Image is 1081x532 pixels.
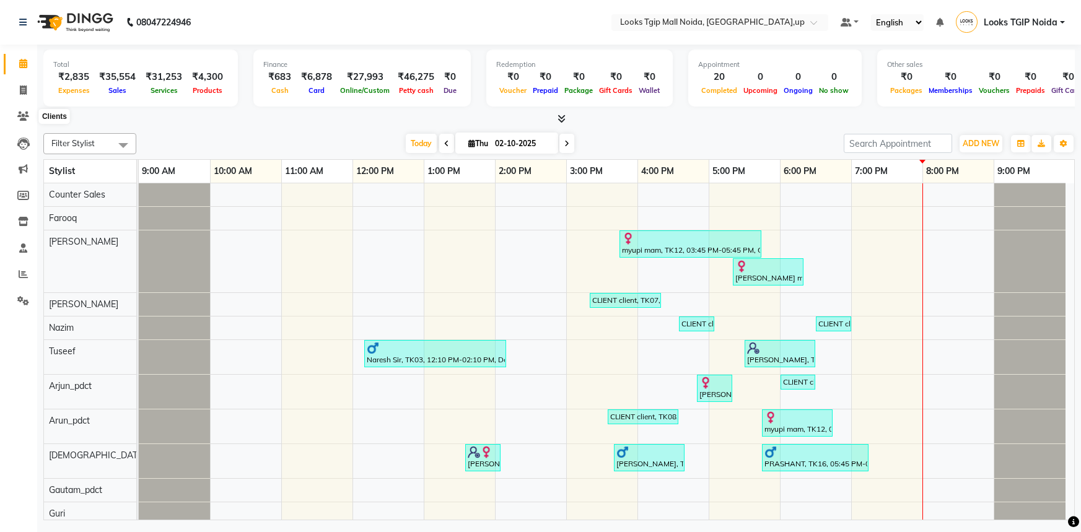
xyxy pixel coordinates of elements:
span: Tuseef [49,346,76,357]
span: Services [147,86,181,95]
div: CLIENT client, TK08, 03:35 PM-04:35 PM, Foot Prints Ice Cream Pedicure(F) [609,411,677,422]
span: Package [561,86,596,95]
span: Filter Stylist [51,138,95,148]
div: [PERSON_NAME], TK09, 03:40 PM-04:40 PM, Stylist Cut(F),Stylist Cut(M) [615,446,683,469]
div: ₹0 [439,70,461,84]
div: ₹0 [887,70,926,84]
a: 11:00 AM [282,162,326,180]
span: [PERSON_NAME] [49,236,118,247]
span: Card [305,86,328,95]
button: ADD NEW [960,135,1002,152]
span: [PERSON_NAME] [49,299,118,310]
a: 2:00 PM [496,162,535,180]
b: 08047224946 [136,5,191,40]
div: ₹0 [596,70,636,84]
input: Search Appointment [844,134,952,153]
span: [DEMOGRAPHIC_DATA] [49,450,146,461]
input: 2025-10-02 [491,134,553,153]
span: Looks TGIP Noida [984,16,1057,29]
span: Wallet [636,86,663,95]
div: PRASHANT, TK16, 05:45 PM-07:15 PM, Stylist Cut(M),Stylist Cut(M),Wash Conditioning L'oreal(F) [763,446,867,469]
div: ₹0 [1013,70,1048,84]
div: ₹0 [530,70,561,84]
div: ₹27,993 [337,70,393,84]
span: Ongoing [781,86,816,95]
div: [PERSON_NAME] mam, TK11, 05:20 PM-06:20 PM, Roots Touchup Inoa(F) [734,260,802,284]
div: [PERSON_NAME], TK15, 05:30 PM-06:30 PM, Highlights/Streaks(M)* [746,342,814,365]
span: Guri [49,508,65,519]
span: Online/Custom [337,86,393,95]
span: Prepaids [1013,86,1048,95]
span: Arun_pdct [49,415,90,426]
div: ₹0 [561,70,596,84]
a: 9:00 AM [139,162,178,180]
div: ₹4,300 [187,70,228,84]
span: Nazim [49,322,74,333]
span: Farooq [49,212,77,224]
div: 0 [781,70,816,84]
div: CLIENT client, TK08, 04:35 PM-05:05 PM, Stylist Cut(M) [680,318,713,329]
a: 4:00 PM [638,162,677,180]
a: 6:00 PM [781,162,820,180]
span: Packages [887,86,926,95]
span: No show [816,86,852,95]
span: Gautam_pdct [49,484,102,495]
div: [PERSON_NAME] mam, TK02, 01:35 PM-02:05 PM, Stylist Cut(F) [466,446,499,469]
a: 7:00 PM [852,162,891,180]
span: Cash [268,86,292,95]
img: Looks TGIP Noida [956,11,978,33]
div: ₹46,275 [393,70,439,84]
span: Due [440,86,460,95]
div: Naresh Sir, TK03, 12:10 PM-02:10 PM, Dermalogica Facial with Cooling Contour Mask,Stylist Cut(M),... [365,342,505,365]
div: ₹35,554 [94,70,141,84]
a: 3:00 PM [567,162,606,180]
div: ₹0 [976,70,1013,84]
span: Upcoming [740,86,781,95]
div: ₹0 [926,70,976,84]
div: Finance [263,59,461,70]
span: Voucher [496,86,530,95]
div: CLIENT client, TK14, 06:30 PM-07:00 PM, Stylist Cut(M) [817,318,850,329]
div: 0 [816,70,852,84]
span: Products [190,86,225,95]
span: ADD NEW [963,139,999,148]
div: Redemption [496,59,663,70]
div: ₹683 [263,70,296,84]
div: ₹6,878 [296,70,337,84]
div: ₹0 [496,70,530,84]
span: Counter Sales [49,189,105,200]
span: Prepaid [530,86,561,95]
a: 10:00 AM [211,162,255,180]
div: Total [53,59,228,70]
span: Vouchers [976,86,1013,95]
span: Stylist [49,165,75,177]
span: Gift Cards [596,86,636,95]
div: CLIENT client, TK07, 03:20 PM-04:20 PM, Eyebrows,Underarms Waxing [591,295,660,306]
div: Clients [39,109,70,124]
a: 9:00 PM [994,162,1033,180]
div: ₹2,835 [53,70,94,84]
div: myupi mam, TK12, 05:45 PM-06:45 PM, Foot Prints Pedicure(F) [763,411,831,435]
span: Expenses [55,86,93,95]
span: Petty cash [396,86,437,95]
span: Sales [105,86,129,95]
a: 12:00 PM [353,162,397,180]
div: [PERSON_NAME] mam, TK11, 04:50 PM-05:20 PM, Classic Pedicure(M) [698,377,731,400]
span: Thu [465,139,491,148]
div: myupi mam, TK12, 03:45 PM-05:45 PM, Global Keratin Treatment(F)* [621,232,760,256]
span: Completed [698,86,740,95]
div: ₹31,253 [141,70,187,84]
span: Memberships [926,86,976,95]
div: Appointment [698,59,852,70]
div: CLIENT client, TK14, 06:00 PM-06:30 PM, Foot Massage(F) [782,377,814,388]
div: ₹0 [636,70,663,84]
span: Arjun_pdct [49,380,92,391]
img: logo [32,5,116,40]
a: 1:00 PM [424,162,463,180]
div: 0 [740,70,781,84]
div: 20 [698,70,740,84]
a: 5:00 PM [709,162,748,180]
span: Today [406,134,437,153]
a: 8:00 PM [923,162,962,180]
